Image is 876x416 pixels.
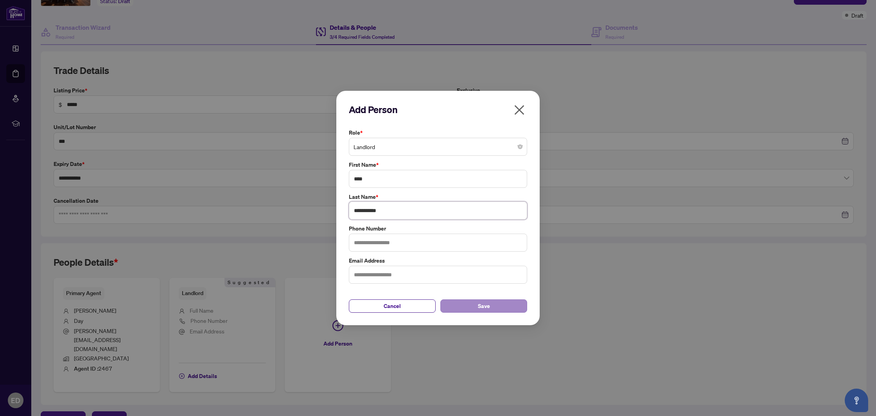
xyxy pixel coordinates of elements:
label: Email Address [349,256,527,265]
label: Phone Number [349,224,527,233]
span: Cancel [384,300,401,312]
button: Save [440,299,527,313]
button: Cancel [349,299,436,313]
span: close-circle [518,144,522,149]
label: Role [349,128,527,137]
span: close [513,104,526,116]
label: First Name [349,160,527,169]
button: Open asap [845,389,868,412]
span: Save [478,300,490,312]
h2: Add Person [349,103,527,116]
label: Last Name [349,193,527,201]
span: Landlord [354,139,522,154]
